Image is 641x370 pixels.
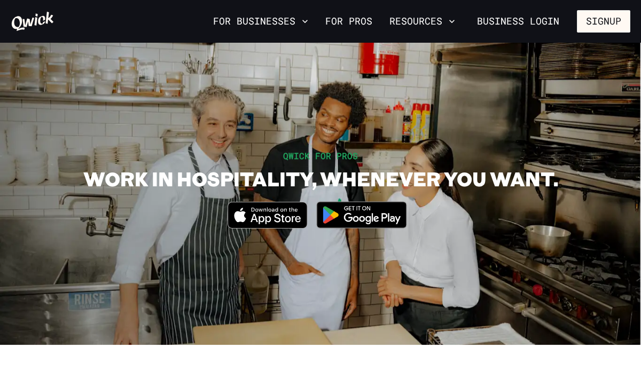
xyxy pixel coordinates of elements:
a: Business Login [468,10,568,33]
a: Download on the App Store [228,219,308,231]
a: For Pros [321,12,377,30]
button: For Businesses [209,12,312,30]
img: Get it on Google Play [310,195,413,235]
button: Resources [385,12,459,30]
span: QWICK FOR PROS [283,150,358,161]
h1: WORK IN HOSPITALITY, WHENEVER YOU WANT. [83,167,558,191]
button: Signup [577,10,630,33]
